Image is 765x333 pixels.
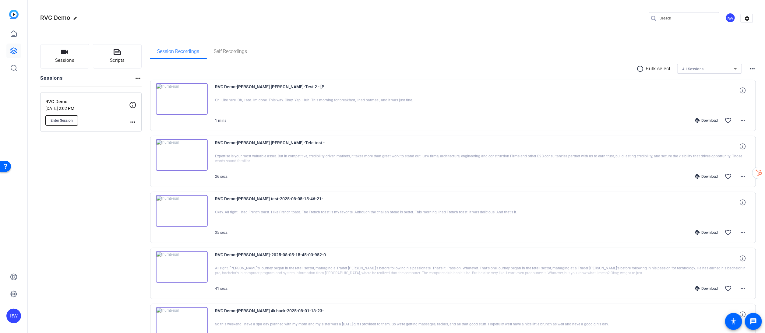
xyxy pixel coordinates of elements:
[73,16,80,23] mat-icon: edit
[724,285,732,292] mat-icon: favorite_border
[739,117,746,124] mat-icon: more_horiz
[215,118,227,123] span: 1 mins
[215,251,328,266] span: RVC Demo-[PERSON_NAME]-2025-08-05-15-45-03-952-0
[692,174,721,179] div: Download
[156,251,208,283] img: thumb-nail
[215,230,228,235] span: 35 secs
[724,117,732,124] mat-icon: favorite_border
[215,286,228,291] span: 41 secs
[692,286,721,291] div: Download
[55,57,74,64] span: Sessions
[110,57,125,64] span: Scripts
[157,49,199,54] span: Session Recordings
[739,229,746,236] mat-icon: more_horiz
[51,118,73,123] span: Enter Session
[741,14,753,23] mat-icon: settings
[134,75,142,82] mat-icon: more_horiz
[214,49,247,54] span: Self Recordings
[93,44,142,68] button: Scripts
[725,13,735,23] div: RW
[45,98,129,105] p: RVC Demo
[215,139,328,154] span: RVC Demo-[PERSON_NAME] [PERSON_NAME]-Tele test - [PERSON_NAME]-2025-08-12-10-22-47-965-0
[6,309,21,323] div: RW
[730,318,737,325] mat-icon: accessibility
[724,229,732,236] mat-icon: favorite_border
[40,14,70,21] span: RVC Demo
[215,307,328,322] span: RVC Demo-[PERSON_NAME] 4k back-2025-08-01-13-23-37-211-0
[45,115,78,126] button: Enter Session
[40,75,63,86] h2: Sessions
[750,318,757,325] mat-icon: message
[45,106,129,111] p: [DATE] 2:02 PM
[739,285,746,292] mat-icon: more_horiz
[637,65,646,72] mat-icon: radio_button_unchecked
[215,83,328,98] span: RVC Demo-[PERSON_NAME] [PERSON_NAME]-Test 2 - [PERSON_NAME]-2025-08-12-10-23-34-978-0
[692,230,721,235] div: Download
[156,83,208,115] img: thumb-nail
[724,173,732,180] mat-icon: favorite_border
[725,13,736,23] ngx-avatar: Robert Weiss
[215,174,228,179] span: 26 secs
[692,118,721,123] div: Download
[156,195,208,227] img: thumb-nail
[646,65,671,72] p: Bulk select
[749,65,756,72] mat-icon: more_horiz
[40,44,89,68] button: Sessions
[682,67,704,71] span: All Sessions
[156,139,208,171] img: thumb-nail
[215,195,328,210] span: RVC Demo-[PERSON_NAME] test-2025-08-05-15-46-21-563-0
[739,173,746,180] mat-icon: more_horiz
[660,15,714,22] input: Search
[129,118,136,126] mat-icon: more_horiz
[9,10,19,19] img: blue-gradient.svg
